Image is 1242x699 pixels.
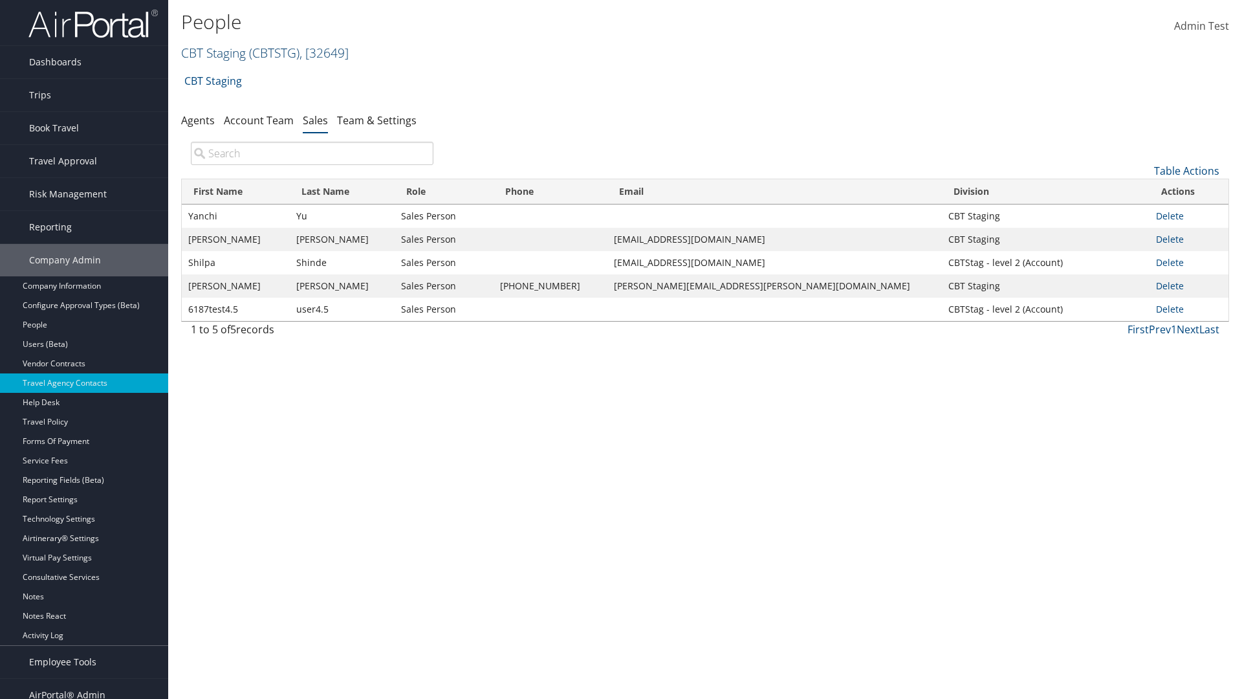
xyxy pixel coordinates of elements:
span: Trips [29,79,51,111]
td: CBT Staging [942,274,1149,298]
td: Shinde [290,251,395,274]
span: Reporting [29,211,72,243]
td: [PERSON_NAME] [182,274,290,298]
a: CBT Staging [184,68,242,94]
th: Role: activate to sort column ascending [395,179,494,205]
td: CBT Staging [942,205,1149,228]
td: CBT Staging [942,228,1149,251]
a: CBT Staging [181,44,349,61]
td: Sales Person [395,251,494,274]
a: Prev [1149,322,1171,337]
span: Company Admin [29,244,101,276]
td: CBTStag - level 2 (Account) [942,298,1149,321]
a: Delete [1156,256,1184,269]
td: [EMAIL_ADDRESS][DOMAIN_NAME] [607,251,942,274]
a: 1 [1171,322,1177,337]
a: Team & Settings [337,113,417,128]
td: Sales Person [395,205,494,228]
span: 5 [230,322,236,337]
th: Phone [494,179,607,205]
span: Admin Test [1174,19,1229,33]
span: , [ 32649 ] [300,44,349,61]
th: Actions [1149,179,1228,205]
td: Shilpa [182,251,290,274]
a: Delete [1156,233,1184,245]
a: Last [1199,322,1219,337]
a: Delete [1156,280,1184,292]
td: 6187test4.5 [182,298,290,321]
h1: People [181,8,880,36]
td: Yu [290,205,395,228]
th: First Name: activate to sort column ascending [182,179,290,205]
td: Sales Person [395,298,494,321]
img: airportal-logo.png [28,8,158,39]
td: [PERSON_NAME] [182,228,290,251]
span: Dashboards [29,46,82,78]
a: Delete [1156,303,1184,315]
th: Division: activate to sort column ascending [942,179,1149,205]
a: Account Team [224,113,294,128]
div: 1 to 5 of records [191,322,433,344]
input: Search [191,142,433,165]
td: Sales Person [395,274,494,298]
span: ( CBTSTG ) [249,44,300,61]
a: Delete [1156,210,1184,222]
span: Employee Tools [29,646,96,678]
a: Admin Test [1174,6,1229,47]
span: Book Travel [29,112,79,144]
th: Last Name: activate to sort column ascending [290,179,395,205]
a: Table Actions [1154,164,1219,178]
a: Sales [303,113,328,128]
td: [PHONE_NUMBER] [494,274,607,298]
td: [PERSON_NAME] [290,274,395,298]
td: CBTStag - level 2 (Account) [942,251,1149,274]
a: Agents [181,113,215,128]
td: [PERSON_NAME][EMAIL_ADDRESS][PERSON_NAME][DOMAIN_NAME] [607,274,942,298]
span: Travel Approval [29,145,97,177]
td: [EMAIL_ADDRESS][DOMAIN_NAME] [607,228,942,251]
td: user4.5 [290,298,395,321]
td: Sales Person [395,228,494,251]
a: Next [1177,322,1199,337]
td: Yanchi [182,205,290,228]
td: [PERSON_NAME] [290,228,395,251]
a: First [1128,322,1149,337]
th: Email: activate to sort column ascending [607,179,942,205]
span: Risk Management [29,178,107,210]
